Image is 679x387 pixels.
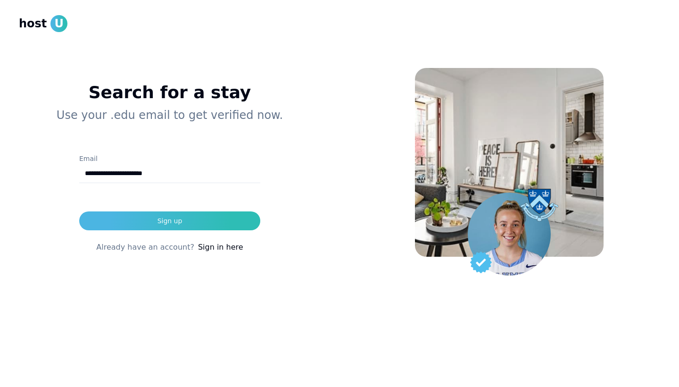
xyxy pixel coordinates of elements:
img: House Background [415,68,604,257]
span: host [19,16,47,31]
img: Columbia university [521,189,558,221]
span: Already have an account? [96,242,194,253]
button: Sign up [79,211,260,230]
a: Sign in here [198,242,243,253]
label: Email [79,155,98,162]
a: hostU [19,15,67,32]
h1: Search for a stay [34,83,306,102]
div: Sign up [157,216,182,226]
p: Use your .edu email to get verified now. [34,108,306,123]
span: U [50,15,67,32]
img: Student [468,193,551,276]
